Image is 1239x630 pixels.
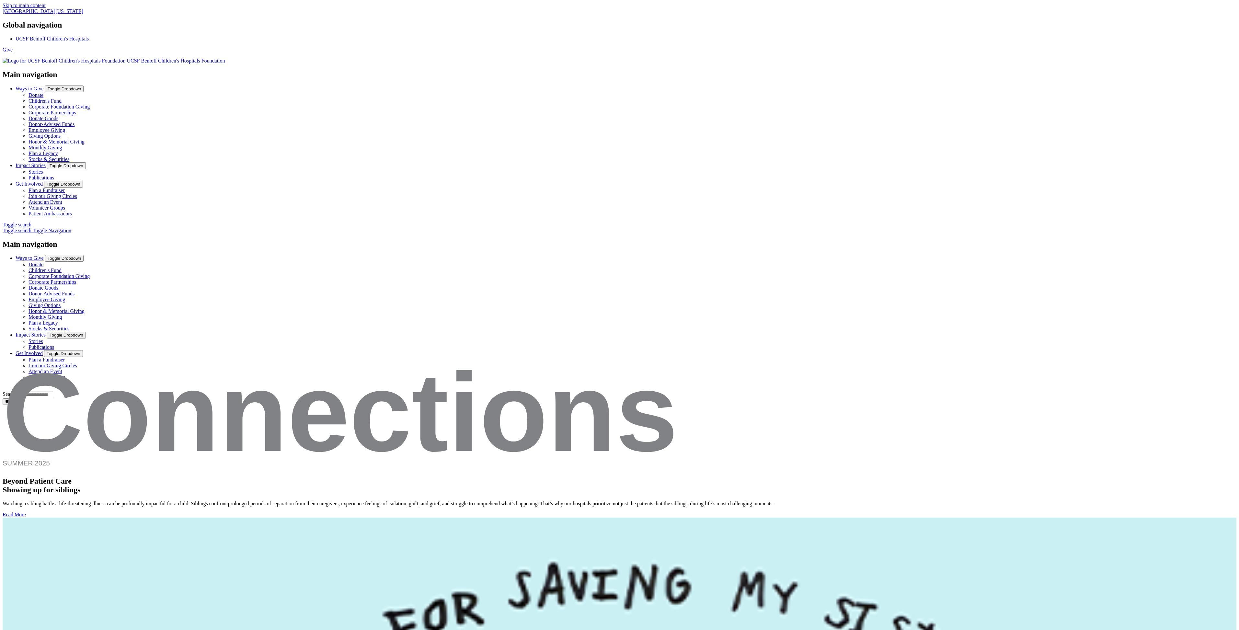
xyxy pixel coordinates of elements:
a: Donate [29,262,43,267]
a: Donate Goods [29,285,58,291]
a: Stories [29,338,43,344]
a: Honor & Memorial Giving [29,308,85,314]
button: Toggle Dropdown [47,332,86,338]
a: Corporate Partnerships [29,110,76,115]
a: Monthly Giving [29,145,62,150]
p: Watching a sibling battle a life-threatening illness can be profoundly impactful for a child. Sib... [3,501,1236,507]
a: Impact Stories [16,163,46,168]
a: Giving Options [29,303,61,308]
h2: Main navigation [3,240,1236,249]
p: Connections [3,405,1236,470]
a: Donate [29,92,43,98]
a: Children's Fund [29,268,62,273]
a: Ways to Give [16,86,44,91]
button: Toggle Dropdown [47,162,86,169]
a: Children's Fund [29,98,62,104]
a: Plan a Legacy [29,320,58,326]
a: Donor-Advised Funds [29,121,75,127]
strong: Beyond Patient Care [3,477,72,485]
h2: Global navigation [3,21,1236,29]
a: Skip to main content [3,3,46,8]
h2: Showing up for siblings [3,477,1236,494]
a: [GEOGRAPHIC_DATA][US_STATE] [3,8,83,14]
button: Toggle Dropdown [44,181,83,188]
a: Employee Giving [29,297,65,302]
button: Toggle Dropdown [45,86,84,92]
span: Toggle Navigation [33,228,71,233]
a: Plan a Legacy [29,151,58,156]
a: Corporate Partnerships [29,279,76,285]
a: Read More [3,512,26,517]
a: Get Involved [16,181,43,187]
span: Toggle search [3,228,31,233]
img: Logo for UCSF Benioff Children's Hospitals Foundation [3,58,125,64]
a: Donor-Advised Funds [29,291,75,296]
a: Plan a Fundraiser [29,188,65,193]
a: UCSF Benioff Children's Hospitals Foundation [3,58,225,63]
button: Toggle Dropdown [45,255,84,262]
span: UCSF Benioff Children's Hospitals Foundation [127,58,225,63]
a: Impact Stories [16,332,46,338]
span: SUMMER 2025 [3,459,50,467]
a: Honor & Memorial Giving [29,139,85,144]
a: UCSF Benioff Children's Hospitals [16,36,89,41]
a: Attend an Event [29,199,62,205]
a: Corporate Foundation Giving [29,273,90,279]
a: Stocks & Securities [29,326,69,331]
a: Give [3,47,14,52]
a: Stories [29,169,43,175]
a: Donate Goods [29,116,58,121]
a: Employee Giving [29,127,65,133]
a: Corporate Foundation Giving [29,104,90,109]
a: Publications [29,175,54,180]
a: Publications [29,344,54,350]
a: Ways to Give [16,255,44,261]
span: Toggle search [3,222,31,227]
a: Join our Giving Circles [29,193,77,199]
a: Giving Options [29,133,61,139]
h2: Main navigation [3,70,1236,79]
a: Stocks & Securities [29,156,69,162]
a: Volunteer Groups [29,205,65,211]
a: Monthly Giving [29,314,62,320]
a: Patient Ambassadors [29,211,72,216]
